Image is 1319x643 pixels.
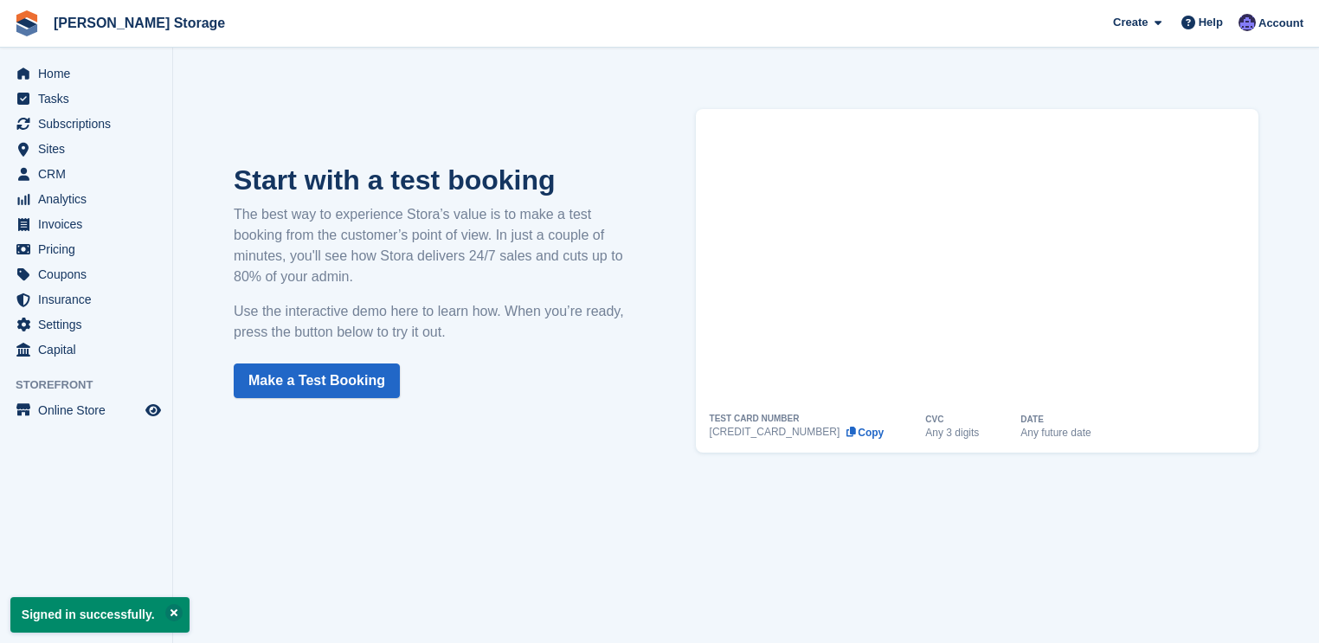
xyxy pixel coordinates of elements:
div: CVC [925,415,943,424]
a: [PERSON_NAME] Storage [47,9,232,37]
strong: Start with a test booking [234,164,556,196]
p: Signed in successfully. [10,597,190,633]
span: Subscriptions [38,112,142,136]
iframe: How to Place a Test Booking [710,109,1245,415]
p: The best way to experience Stora’s value is to make a test booking from the customer’s point of v... [234,204,644,287]
span: Home [38,61,142,86]
span: Coupons [38,262,142,286]
span: Account [1258,15,1303,32]
span: Analytics [38,187,142,211]
a: menu [9,398,164,422]
a: menu [9,137,164,161]
span: Online Store [38,398,142,422]
a: menu [9,262,164,286]
span: Help [1199,14,1223,31]
span: Invoices [38,212,142,236]
div: Any future date [1020,428,1091,438]
p: Use the interactive demo here to learn how. When you’re ready, press the button below to try it out. [234,301,644,343]
span: Pricing [38,237,142,261]
img: stora-icon-8386f47178a22dfd0bd8f6a31ec36ba5ce8667c1dd55bd0f319d3a0aa187defe.svg [14,10,40,36]
a: Make a Test Booking [234,363,400,398]
button: Copy [845,427,884,439]
span: Create [1113,14,1148,31]
span: Insurance [38,287,142,312]
div: DATE [1020,415,1043,424]
a: menu [9,61,164,86]
span: Tasks [38,87,142,111]
a: Preview store [143,400,164,421]
a: menu [9,287,164,312]
span: CRM [38,162,142,186]
a: menu [9,187,164,211]
a: menu [9,112,164,136]
a: menu [9,162,164,186]
div: [CREDIT_CARD_NUMBER] [710,427,840,437]
div: Any 3 digits [925,428,979,438]
a: menu [9,237,164,261]
a: menu [9,338,164,362]
span: Storefront [16,376,172,394]
a: menu [9,212,164,236]
span: Settings [38,312,142,337]
span: Capital [38,338,142,362]
img: Tim Sinnott [1239,14,1256,31]
a: menu [9,312,164,337]
a: menu [9,87,164,111]
div: TEST CARD NUMBER [710,415,800,423]
span: Sites [38,137,142,161]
